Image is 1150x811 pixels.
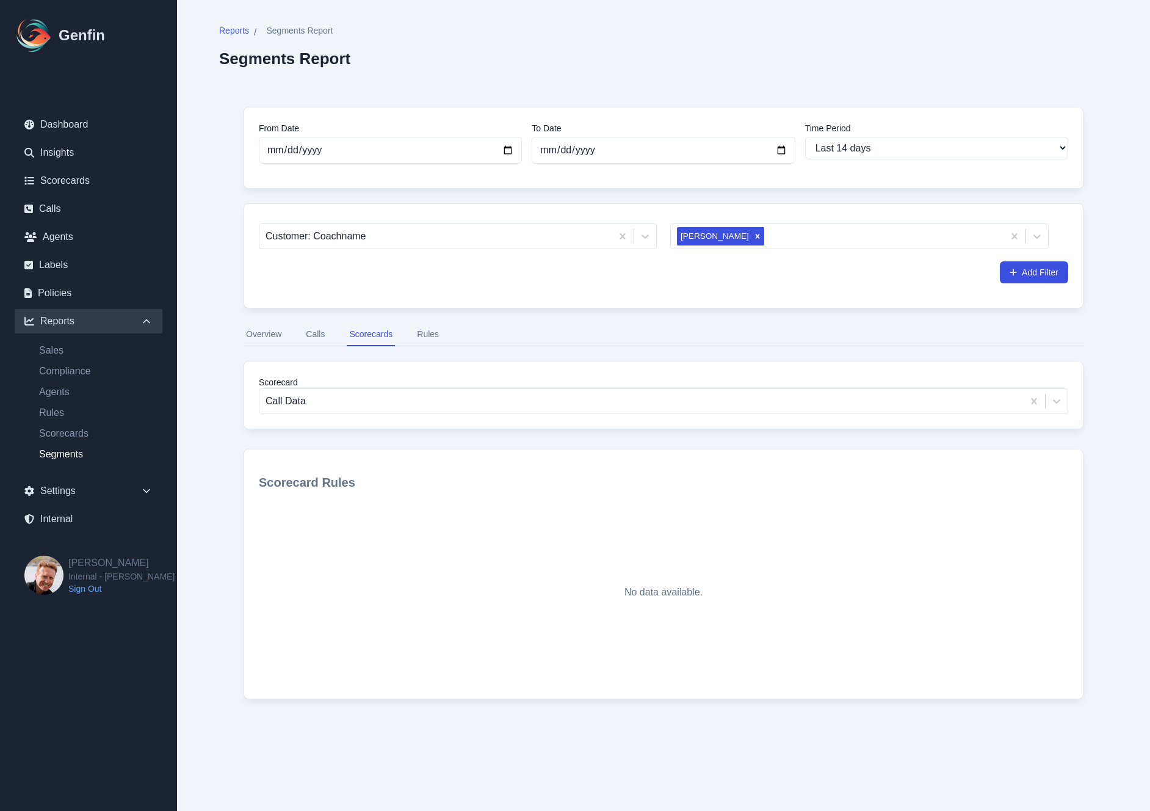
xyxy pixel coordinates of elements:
[259,501,1068,684] div: No data available.
[303,323,327,346] button: Calls
[15,479,162,503] div: Settings
[259,376,1068,388] label: Scorecard
[15,281,162,305] a: Policies
[15,16,54,55] img: Logo
[24,556,63,595] img: Brian Dunagan
[677,227,751,245] div: [PERSON_NAME]
[347,323,395,346] button: Scorecards
[15,197,162,221] a: Calls
[259,122,522,134] label: From Date
[254,25,256,40] span: /
[219,49,350,68] h2: Segments Report
[15,309,162,333] div: Reports
[15,507,162,531] a: Internal
[15,140,162,165] a: Insights
[219,24,249,37] span: Reports
[29,343,162,358] a: Sales
[15,225,162,249] a: Agents
[29,426,162,441] a: Scorecards
[68,583,175,595] a: Sign Out
[266,24,333,37] span: Segments Report
[29,385,162,399] a: Agents
[244,323,284,346] button: Overview
[259,474,1068,491] h3: Scorecard Rules
[15,169,162,193] a: Scorecards
[29,406,162,420] a: Rules
[15,253,162,277] a: Labels
[1000,261,1068,283] button: Add Filter
[219,24,249,40] a: Reports
[29,364,162,379] a: Compliance
[532,122,795,134] label: To Date
[751,227,764,245] div: Remove Taliyah Dozier
[59,26,105,45] h1: Genfin
[29,447,162,462] a: Segments
[68,556,175,570] h2: [PERSON_NAME]
[805,122,1068,134] label: Time Period
[414,323,441,346] button: Rules
[15,112,162,137] a: Dashboard
[68,570,175,583] span: Internal - [PERSON_NAME]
